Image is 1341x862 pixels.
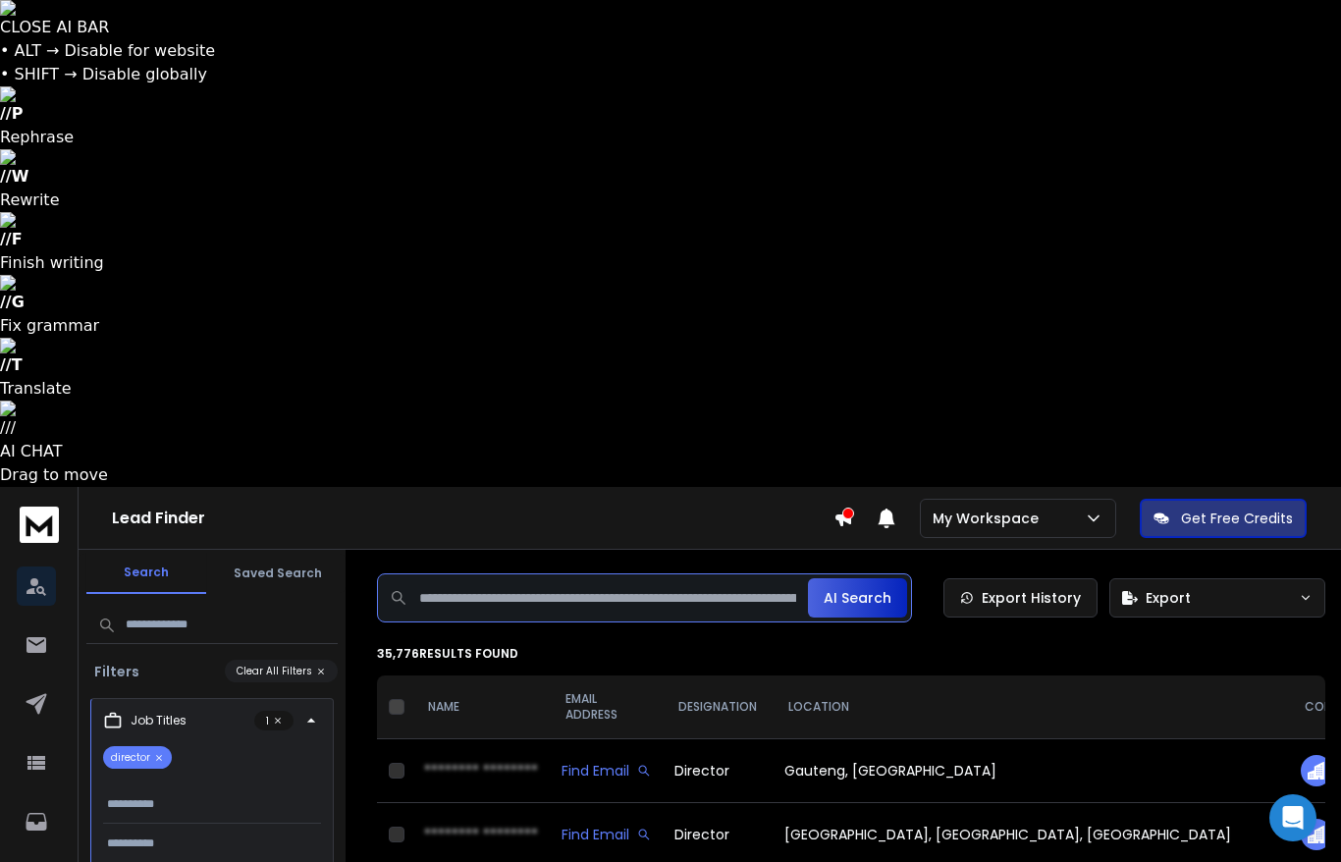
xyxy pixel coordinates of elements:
h1: Lead Finder [112,507,833,530]
button: Clear All Filters [225,660,338,682]
td: Gauteng, [GEOGRAPHIC_DATA] [773,739,1289,803]
button: Saved Search [218,554,338,593]
th: DESIGNATION [663,675,773,739]
button: Search [86,553,206,594]
div: Open Intercom Messenger [1269,794,1316,841]
p: 35,776 results found [377,646,1325,662]
th: EMAIL ADDRESS [550,675,663,739]
button: Get Free Credits [1140,499,1307,538]
a: Export History [943,578,1098,618]
td: Director [663,739,773,803]
span: Export [1146,588,1191,608]
th: LOCATION [773,675,1289,739]
p: My Workspace [933,509,1046,528]
button: AI Search [808,578,907,618]
div: Find Email [562,825,651,844]
p: Get Free Credits [1181,509,1293,528]
div: Find Email [562,761,651,781]
p: Job Titles [131,713,187,728]
h3: Filters [86,662,147,681]
p: director [103,746,172,769]
th: NAME [412,675,550,739]
p: 1 [254,711,294,730]
img: logo [20,507,59,543]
